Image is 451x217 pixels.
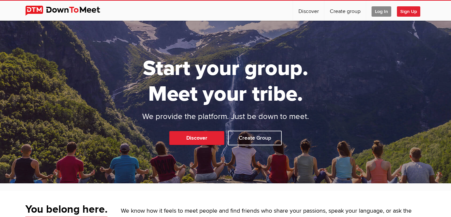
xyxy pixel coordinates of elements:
a: Sign Up [397,1,426,21]
a: Log In [366,1,397,21]
span: Sign Up [397,6,420,17]
a: Create group [324,1,366,21]
h1: Start your group. Meet your tribe. [117,56,334,107]
a: Discover [293,1,324,21]
span: Log In [372,6,391,17]
a: Discover [169,131,224,145]
a: Create Group [228,131,282,145]
img: DownToMeet [25,6,110,16]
